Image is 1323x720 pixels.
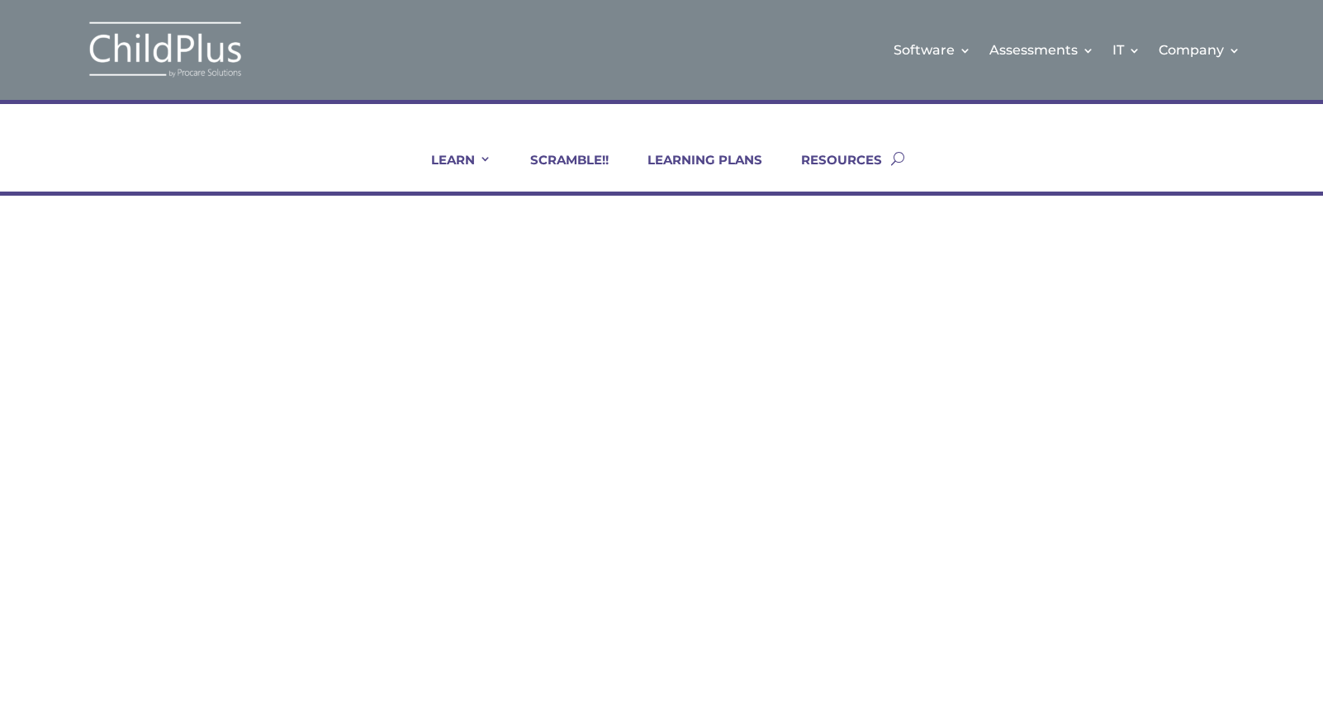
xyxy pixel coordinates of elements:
[627,152,762,192] a: LEARNING PLANS
[410,152,491,192] a: LEARN
[1159,17,1240,83] a: Company
[989,17,1094,83] a: Assessments
[1112,17,1140,83] a: IT
[780,152,882,192] a: RESOURCES
[510,152,609,192] a: SCRAMBLE!!
[894,17,971,83] a: Software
